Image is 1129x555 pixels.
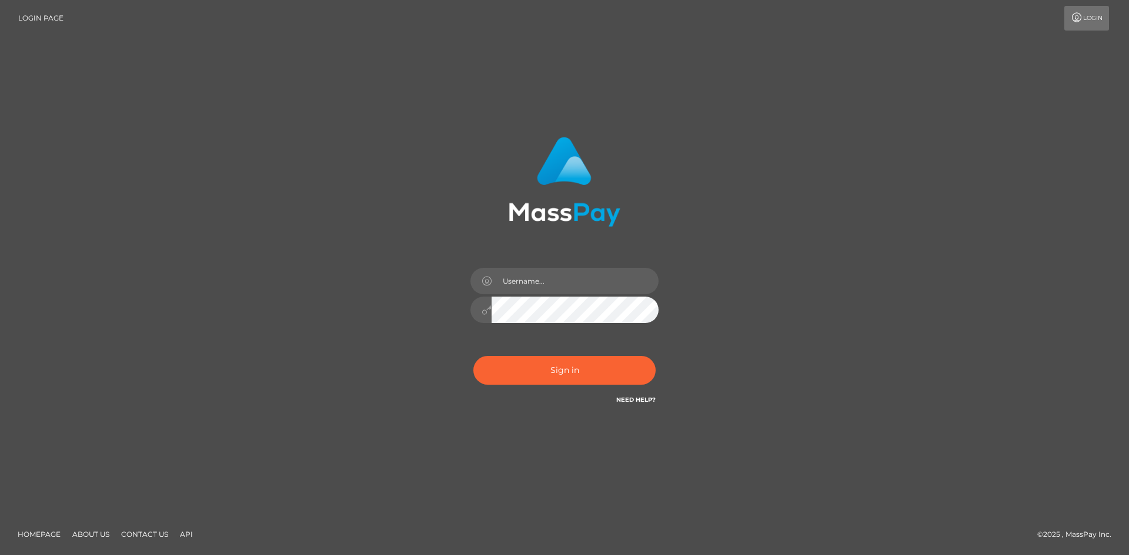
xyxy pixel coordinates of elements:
div: © 2025 , MassPay Inc. [1037,528,1120,541]
a: About Us [68,525,114,543]
img: MassPay Login [509,137,620,227]
a: API [175,525,198,543]
a: Login [1064,6,1109,31]
a: Homepage [13,525,65,543]
button: Sign in [473,356,656,385]
a: Need Help? [616,396,656,403]
a: Login Page [18,6,64,31]
input: Username... [492,268,659,294]
a: Contact Us [116,525,173,543]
